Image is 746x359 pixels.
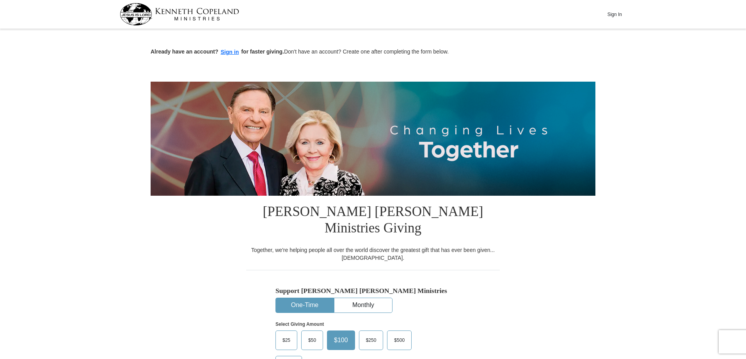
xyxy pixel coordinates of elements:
[390,334,409,346] span: $500
[120,3,239,25] img: kcm-header-logo.svg
[362,334,380,346] span: $250
[334,298,392,313] button: Monthly
[275,287,471,295] h5: Support [PERSON_NAME] [PERSON_NAME] Ministries
[279,334,294,346] span: $25
[276,298,334,313] button: One-Time
[218,48,242,57] button: Sign in
[151,48,595,57] p: Don't have an account? Create one after completing the form below.
[603,8,626,20] button: Sign In
[151,48,284,55] strong: Already have an account? for faster giving.
[275,321,324,327] strong: Select Giving Amount
[304,334,320,346] span: $50
[246,196,500,246] h1: [PERSON_NAME] [PERSON_NAME] Ministries Giving
[246,246,500,262] div: Together, we're helping people all over the world discover the greatest gift that has ever been g...
[330,334,352,346] span: $100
